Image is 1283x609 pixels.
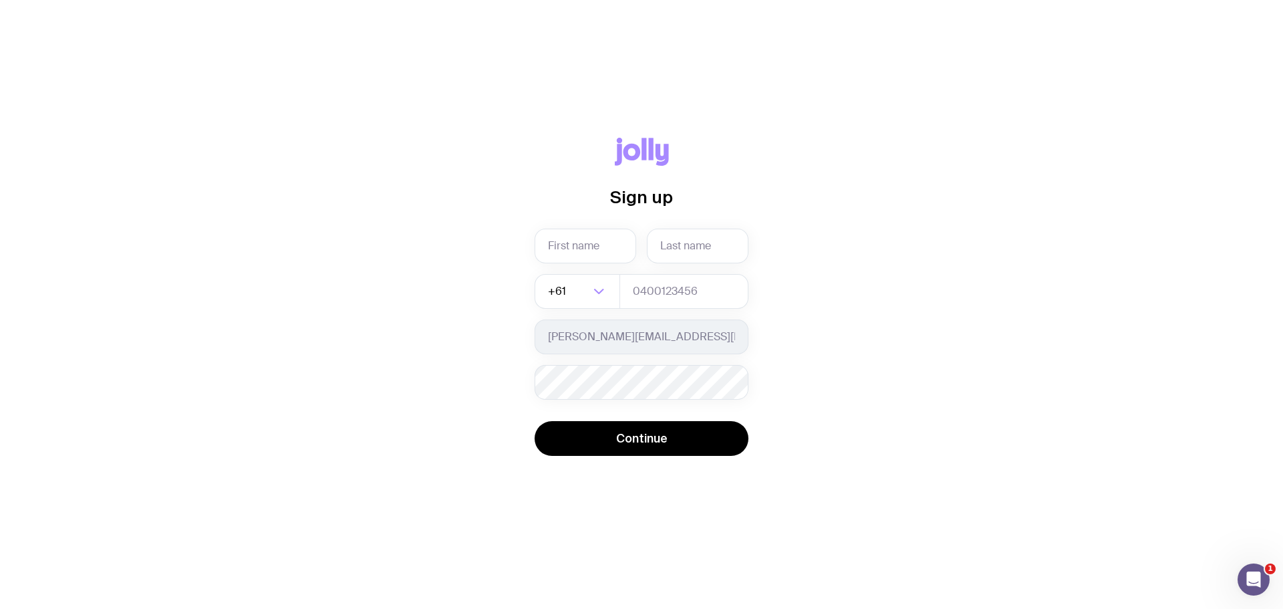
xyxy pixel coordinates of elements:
[1265,564,1276,574] span: 1
[619,274,748,309] input: 0400123456
[616,431,668,447] span: Continue
[535,421,748,456] button: Continue
[535,229,636,263] input: First name
[1238,564,1270,596] iframe: Intercom live chat
[610,187,673,207] span: Sign up
[535,274,620,309] div: Search for option
[535,320,748,354] input: you@email.com
[647,229,748,263] input: Last name
[569,274,589,309] input: Search for option
[548,274,569,309] span: +61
